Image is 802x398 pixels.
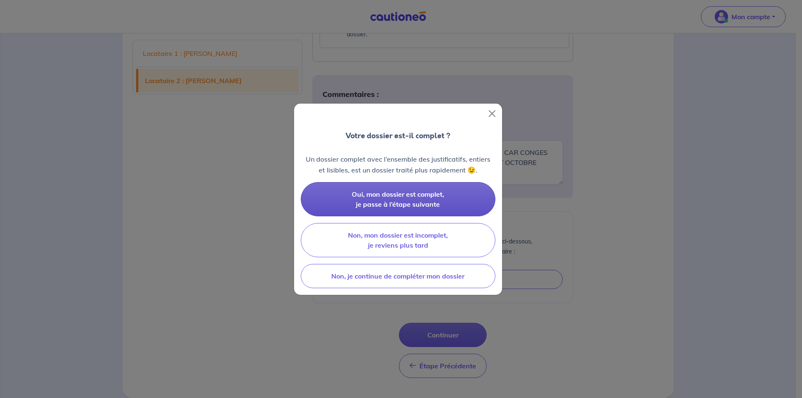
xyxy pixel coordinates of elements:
span: Non, je continue de compléter mon dossier [331,272,464,280]
button: Close [485,107,499,120]
button: Non, je continue de compléter mon dossier [301,264,495,288]
span: Oui, mon dossier est complet, je passe à l’étape suivante [352,190,444,208]
span: Non, mon dossier est incomplet, je reviens plus tard [348,231,448,249]
p: Un dossier complet avec l’ensemble des justificatifs, entiers et lisibles, est un dossier traité ... [301,154,495,175]
p: Votre dossier est-il complet ? [345,130,450,141]
button: Non, mon dossier est incomplet, je reviens plus tard [301,223,495,257]
button: Oui, mon dossier est complet, je passe à l’étape suivante [301,182,495,216]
